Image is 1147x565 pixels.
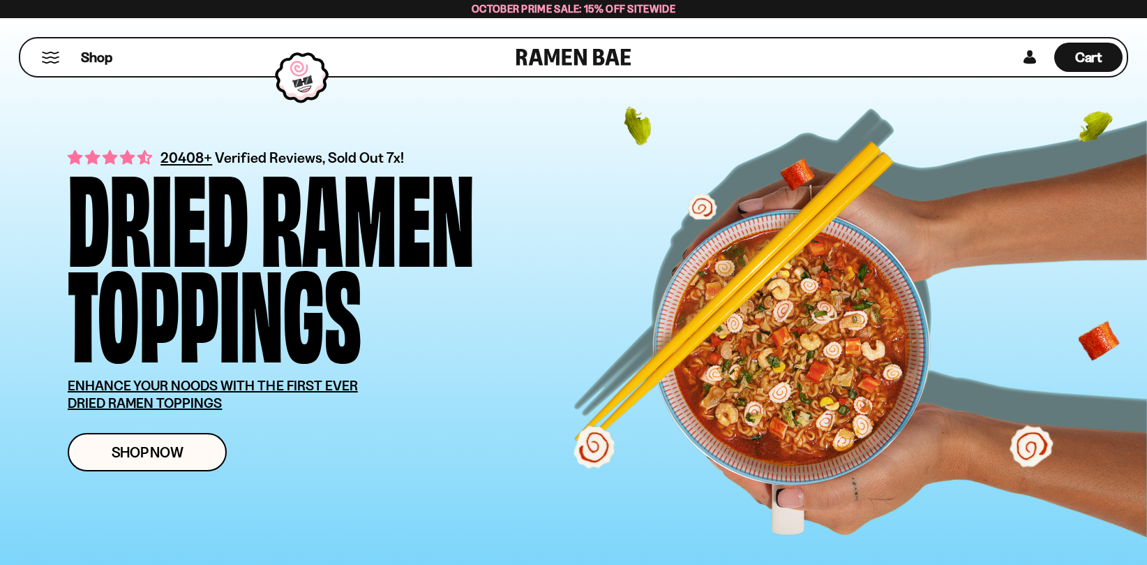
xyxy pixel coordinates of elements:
[81,43,112,72] a: Shop
[1075,49,1102,66] span: Cart
[68,433,227,471] a: Shop Now
[68,165,248,261] div: Dried
[81,48,112,67] span: Shop
[68,261,361,356] div: Toppings
[68,377,358,411] u: ENHANCE YOUR NOODS WITH THE FIRST EVER DRIED RAMEN TOPPINGS
[1054,38,1123,76] div: Cart
[41,52,60,64] button: Mobile Menu Trigger
[112,445,183,460] span: Shop Now
[472,2,675,15] span: October Prime Sale: 15% off Sitewide
[261,165,474,261] div: Ramen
